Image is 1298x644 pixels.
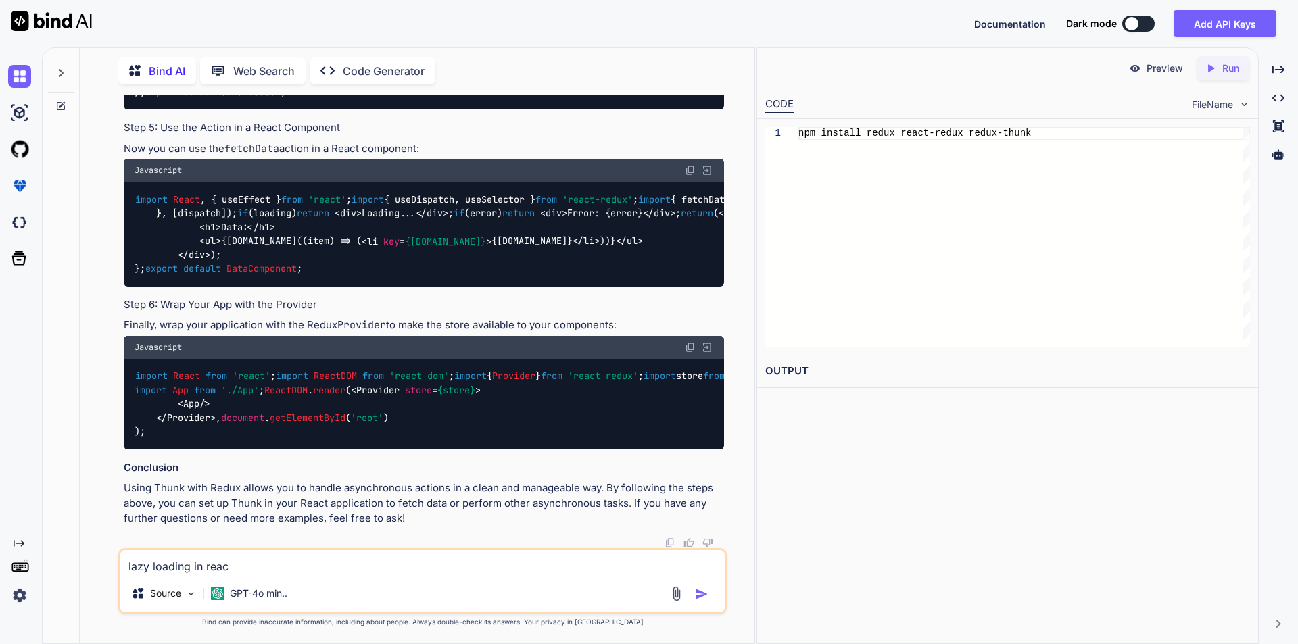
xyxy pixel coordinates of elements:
span: from [362,370,384,382]
span: from [535,193,557,205]
span: import [638,193,671,205]
span: Error: {error} [540,207,675,220]
span: </ > [248,221,275,233]
span: div [546,207,562,220]
span: ReactDOM [314,370,357,382]
span: export [145,86,178,98]
h2: OUTPUT [757,355,1258,387]
img: Open in Browser [701,341,713,353]
span: './App' [221,384,259,396]
img: chevron down [1239,99,1250,110]
span: < = > [351,384,481,396]
span: render [313,384,345,396]
img: chat [8,65,31,88]
span: return [681,207,713,220]
p: Finally, wrap your application with the Redux to make the store available to your components: [124,318,724,333]
span: import [276,370,308,382]
span: div [427,207,443,220]
span: li [583,235,594,247]
p: Run [1222,61,1239,75]
span: Loading... [335,207,448,220]
span: h1 [259,221,270,233]
span: import [644,370,676,382]
span: </ > [573,235,600,247]
div: 1 [765,127,781,140]
span: Javascript [135,165,182,176]
span: from [281,193,303,205]
span: return [297,207,329,220]
span: import [454,370,487,382]
span: < = > [362,235,491,247]
p: Preview [1147,61,1183,75]
span: < /> [178,397,210,410]
img: Pick Models [185,588,197,599]
span: DataComponent [226,262,297,274]
div: CODE [765,97,794,113]
span: default [183,86,221,98]
span: from [703,370,725,382]
span: document [221,412,264,424]
span: export [145,262,178,274]
span: App [183,397,199,410]
p: Bind can provide inaccurate information, including about people. Always double-check its answers.... [118,617,727,627]
span: FileName [1192,98,1233,112]
button: Documentation [974,17,1046,31]
img: premium [8,174,31,197]
span: import [135,370,168,382]
span: from [194,384,216,396]
img: ai-studio [8,101,31,124]
span: Provider [492,370,535,382]
span: import [135,384,167,396]
span: < > [199,221,221,233]
span: Documentation [974,18,1046,30]
p: Code Generator [343,63,425,79]
img: GPT-4o mini [211,587,224,600]
span: default [183,262,221,274]
img: copy [685,342,696,353]
span: < > [540,207,567,220]
span: 'react-redux' [568,370,638,382]
span: < > [335,207,362,220]
img: githubLight [8,138,31,161]
span: ul [627,235,638,247]
img: settings [8,584,31,607]
span: if [237,207,248,220]
span: 'root' [351,412,383,424]
code: Provider [337,318,386,332]
span: 'react' [308,193,346,205]
span: < > [719,207,746,220]
h4: Step 6: Wrap Your App with the Provider [124,297,724,313]
span: App [172,384,189,396]
span: </ > [178,249,210,261]
span: npm install redux react-redux redux-thunk [798,128,1031,139]
span: </ > [643,207,675,220]
span: 'react-dom' [389,370,449,382]
span: React [173,193,200,205]
span: ReactDOM [264,384,308,396]
span: </ > [416,207,448,220]
span: {[DOMAIN_NAME]} [405,235,486,247]
p: Web Search [233,63,295,79]
span: Provider [356,384,400,396]
h4: Step 5: Use the Action in a React Component [124,120,724,136]
span: if [454,207,464,220]
span: Dark mode [1066,17,1117,30]
span: {store} [437,384,475,396]
code: fetchData [224,142,279,155]
img: attachment [669,586,684,601]
span: 'react-redux' [562,193,633,205]
span: Provider [167,412,210,424]
span: div [724,207,740,220]
span: from [541,370,562,382]
span: getElementById [270,412,345,424]
span: div [654,207,670,220]
button: Add API Keys [1174,10,1276,37]
span: div [189,249,205,261]
span: import [135,193,168,205]
span: from [206,370,227,382]
textarea: lazy loading in reac [120,550,725,574]
span: < > [199,235,221,247]
p: Source [150,587,181,600]
code: ; ; { } ; store ; ; . ( , . ( ) ); [135,369,892,438]
p: Using Thunk with Redux allows you to handle asynchronous actions in a clean and manageable way. B... [124,480,724,526]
